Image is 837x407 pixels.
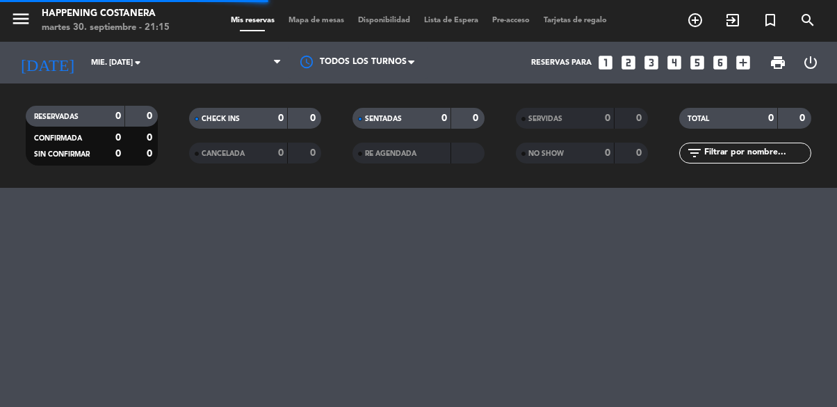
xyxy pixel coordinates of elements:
span: print [770,54,786,71]
span: Mis reservas [224,17,282,24]
div: martes 30. septiembre - 21:15 [42,21,170,35]
strong: 0 [605,113,610,123]
span: RESERVADAS [34,113,79,120]
strong: 0 [147,133,155,143]
i: menu [10,8,31,29]
span: NO SHOW [528,150,564,157]
i: looks_two [619,54,637,72]
i: filter_list [686,145,703,161]
i: looks_4 [665,54,683,72]
strong: 0 [115,111,121,121]
strong: 0 [147,149,155,159]
strong: 0 [768,113,774,123]
strong: 0 [147,111,155,121]
div: Happening Costanera [42,7,170,21]
span: Mapa de mesas [282,17,351,24]
i: [DATE] [10,47,84,78]
span: RE AGENDADA [365,150,416,157]
input: Filtrar por nombre... [703,145,811,161]
strong: 0 [278,113,284,123]
i: add_box [734,54,752,72]
span: CONFIRMADA [34,135,82,142]
strong: 0 [278,148,284,158]
i: looks_one [596,54,615,72]
span: Disponibilidad [351,17,417,24]
span: Reservas para [531,58,592,67]
strong: 0 [636,148,644,158]
span: TOTAL [688,115,709,122]
i: looks_5 [688,54,706,72]
i: turned_in_not [762,12,779,29]
strong: 0 [636,113,644,123]
i: exit_to_app [724,12,741,29]
span: Lista de Espera [417,17,485,24]
i: add_circle_outline [687,12,704,29]
strong: 0 [473,113,481,123]
span: CHECK INS [202,115,240,122]
span: SENTADAS [365,115,402,122]
span: Tarjetas de regalo [537,17,614,24]
span: SIN CONFIRMAR [34,151,90,158]
i: arrow_drop_down [129,54,146,71]
span: Pre-acceso [485,17,537,24]
i: looks_3 [642,54,660,72]
strong: 0 [799,113,808,123]
strong: 0 [310,148,318,158]
strong: 0 [115,133,121,143]
strong: 0 [310,113,318,123]
span: SERVIDAS [528,115,562,122]
i: search [799,12,816,29]
div: LOG OUT [794,42,827,83]
i: looks_6 [711,54,729,72]
i: power_settings_new [802,54,819,71]
strong: 0 [441,113,447,123]
strong: 0 [115,149,121,159]
span: CANCELADA [202,150,245,157]
strong: 0 [605,148,610,158]
button: menu [10,8,31,34]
